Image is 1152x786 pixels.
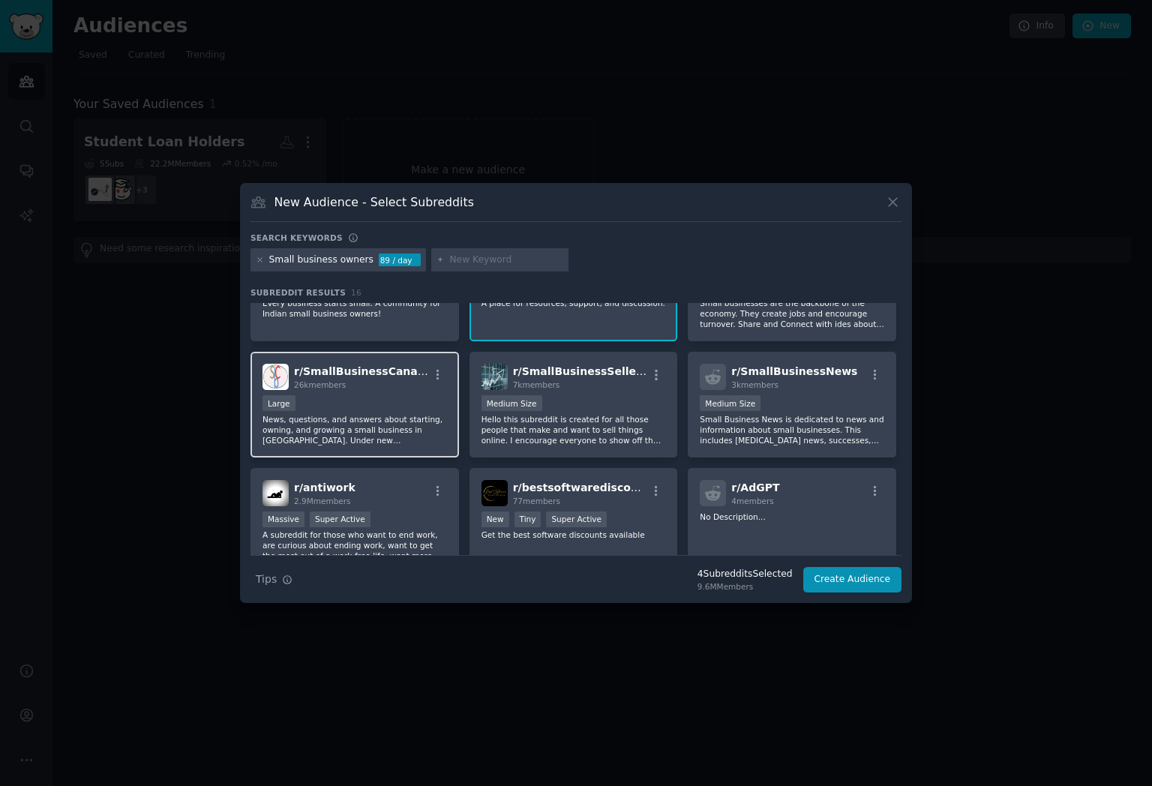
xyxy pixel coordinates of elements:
[481,298,666,308] p: A place for resources, support, and discussion.
[250,287,346,298] span: Subreddit Results
[481,395,542,411] div: Medium Size
[262,529,447,561] p: A subreddit for those who want to end work, are curious about ending work, want to get the most o...
[697,568,793,581] div: 4 Subreddit s Selected
[294,380,346,389] span: 26k members
[449,253,563,267] input: New Keyword
[250,232,343,243] h3: Search keywords
[269,253,373,267] div: Small business owners
[700,414,884,445] p: Small Business News is dedicated to news and information about small businesses. This includes [M...
[513,380,560,389] span: 7k members
[481,529,666,540] p: Get the best software discounts available
[700,298,884,329] p: Small businesses are the backbone of the economy. They create jobs and encourage turnover. Share ...
[294,481,355,493] span: r/ antiwork
[731,481,779,493] span: r/ AdGPT
[731,380,778,389] span: 3k members
[731,496,774,505] span: 4 members
[262,298,447,319] p: Every business starts small. A community for Indian small business owners!
[546,511,607,527] div: Super Active
[310,511,370,527] div: Super Active
[379,253,421,267] div: 89 / day
[481,511,509,527] div: New
[700,395,760,411] div: Medium Size
[513,365,648,377] span: r/ SmallBusinessSellers
[274,194,474,210] h3: New Audience - Select Subreddits
[256,571,277,587] span: Tips
[262,511,304,527] div: Massive
[481,364,508,390] img: SmallBusinessSellers
[481,480,508,506] img: bestsoftwarediscounts
[262,395,295,411] div: Large
[262,414,447,445] p: News, questions, and answers about starting, owning, and growing a small business in [GEOGRAPHIC_...
[481,414,666,445] p: Hello this subreddit is created for all those people that make and want to sell things online. I ...
[731,365,857,377] span: r/ SmallBusinessNews
[514,511,541,527] div: Tiny
[697,581,793,592] div: 9.6M Members
[803,567,902,592] button: Create Audience
[294,496,351,505] span: 2.9M members
[262,480,289,506] img: antiwork
[513,496,560,505] span: 77 members
[262,364,289,390] img: SmallBusinessCanada
[513,481,657,493] span: r/ bestsoftwarediscounts
[250,566,298,592] button: Tips
[700,511,884,522] p: No Description...
[351,288,361,297] span: 16
[294,365,432,377] span: r/ SmallBusinessCanada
